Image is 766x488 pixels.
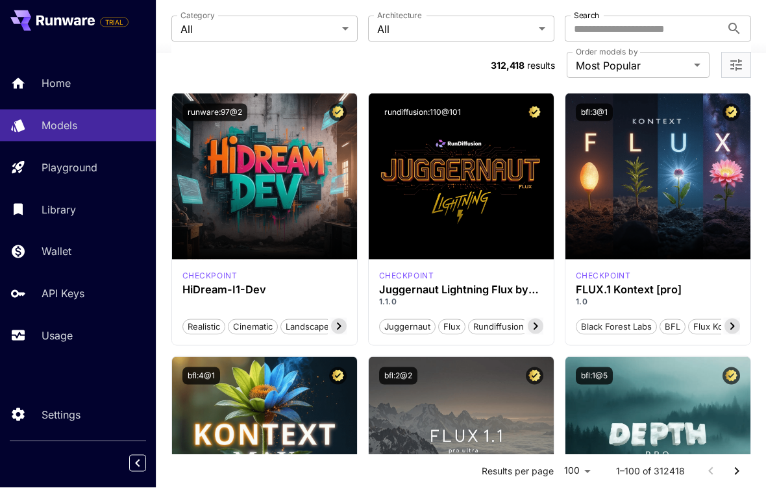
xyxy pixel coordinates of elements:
span: Cinematic [229,321,277,334]
button: flux [438,318,465,335]
div: 100 [559,461,595,480]
h3: Juggernaut Lightning Flux by RunDiffusion [379,284,543,296]
span: flux [439,321,465,334]
button: Certified Model – Vetted for best performance and includes a commercial license. [723,104,740,121]
span: Most Popular [576,58,689,73]
button: Black Forest Labs [576,318,657,335]
p: checkpoint [576,270,631,282]
p: checkpoint [379,270,434,282]
h3: FLUX.1 Kontext [pro] [576,284,740,296]
button: rundiffusion [468,318,529,335]
p: Playground [42,160,97,175]
p: Home [42,75,71,91]
p: Results per page [482,465,554,478]
button: Landscape [280,318,334,335]
button: bfl:4@1 [182,367,220,385]
button: Flux Kontext [688,318,748,335]
span: Landscape [281,321,334,334]
div: FLUX.1 Kontext [pro] [576,270,631,282]
button: bfl:2@2 [379,367,417,385]
p: API Keys [42,286,84,301]
p: Wallet [42,243,71,259]
button: juggernaut [379,318,436,335]
span: Flux Kontext [689,321,748,334]
button: Open more filters [728,57,744,73]
span: results [527,60,555,71]
span: All [377,21,534,37]
span: rundiffusion [469,321,528,334]
p: Settings [42,407,80,422]
label: Search [574,10,599,21]
div: HiDream Dev [182,270,238,282]
span: All [180,21,337,37]
div: Collapse sidebar [139,452,156,475]
button: Certified Model – Vetted for best performance and includes a commercial license. [329,104,347,121]
button: BFL [660,318,686,335]
span: TRIAL [101,18,128,27]
p: Usage [42,328,73,343]
button: bfl:1@5 [576,367,613,385]
span: 312,418 [491,60,525,71]
p: Library [42,202,76,217]
span: Add your payment card to enable full platform functionality. [100,14,129,30]
button: Collapse sidebar [129,455,146,472]
button: Go to next page [724,458,750,484]
button: bfl:3@1 [576,104,613,121]
div: FLUX.1 D [379,270,434,282]
button: Certified Model – Vetted for best performance and includes a commercial license. [329,367,347,385]
p: Models [42,117,77,133]
span: Realistic [183,321,225,334]
p: 1.0 [576,296,740,308]
span: Black Forest Labs [576,321,656,334]
span: BFL [660,321,685,334]
label: Architecture [377,10,421,21]
label: Category [180,10,215,21]
button: Certified Model – Vetted for best performance and includes a commercial license. [526,367,543,385]
p: checkpoint [182,270,238,282]
span: juggernaut [380,321,435,334]
button: Realistic [182,318,225,335]
p: 1.1.0 [379,296,543,308]
label: Order models by [576,46,637,57]
button: runware:97@2 [182,104,247,121]
h3: HiDream-I1-Dev [182,284,347,296]
button: Cinematic [228,318,278,335]
p: 1–100 of 312418 [616,465,685,478]
button: Certified Model – Vetted for best performance and includes a commercial license. [526,104,543,121]
button: Certified Model – Vetted for best performance and includes a commercial license. [723,367,740,385]
button: rundiffusion:110@101 [379,104,466,121]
